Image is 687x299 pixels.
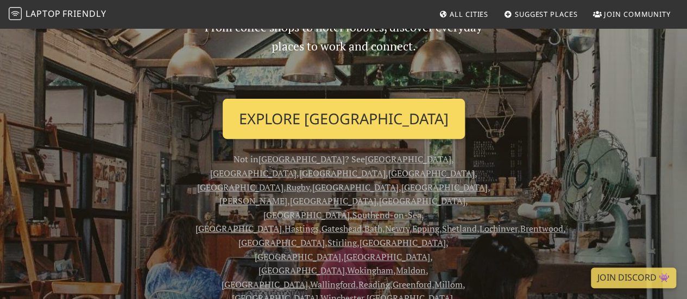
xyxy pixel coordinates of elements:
a: LaptopFriendly LaptopFriendly [9,5,106,24]
a: Rugby [286,181,310,193]
a: [GEOGRAPHIC_DATA] [290,195,376,207]
a: Wallingford [310,278,356,290]
a: Join Community [589,4,675,24]
a: Millom [434,278,463,290]
a: Reading [358,278,390,290]
a: [GEOGRAPHIC_DATA] [365,153,451,165]
span: Join Community [604,9,671,19]
a: [GEOGRAPHIC_DATA] [196,222,282,234]
a: Wokingham [347,264,393,276]
a: Lochinver [480,222,518,234]
a: [GEOGRAPHIC_DATA] [344,251,430,263]
span: Suggest Places [515,9,578,19]
a: Suggest Places [500,4,582,24]
a: [GEOGRAPHIC_DATA] [222,278,308,290]
a: [GEOGRAPHIC_DATA] [210,167,297,179]
a: [GEOGRAPHIC_DATA] [312,181,399,193]
span: Laptop [26,8,61,20]
a: Shetland [442,222,477,234]
span: Friendly [62,8,106,20]
a: [GEOGRAPHIC_DATA] [401,181,488,193]
a: [GEOGRAPHIC_DATA] [259,153,345,165]
a: Bath [364,222,382,234]
p: From coffee shops to hotel lobbies, discover everyday places to work and connect. [196,18,492,90]
a: Gateshead [322,222,362,234]
a: [GEOGRAPHIC_DATA] [379,195,465,207]
a: Southend-on-Sea [352,209,421,221]
a: Brentwood [520,222,563,234]
a: Hastings [285,222,319,234]
a: [GEOGRAPHIC_DATA] [259,264,345,276]
a: [GEOGRAPHIC_DATA] [299,167,386,179]
a: [GEOGRAPHIC_DATA] [197,181,283,193]
a: [GEOGRAPHIC_DATA] [388,167,475,179]
a: [GEOGRAPHIC_DATA] [238,237,325,249]
a: [PERSON_NAME] [219,195,287,207]
a: All Cities [434,4,493,24]
a: [GEOGRAPHIC_DATA] [255,251,341,263]
a: Greenford [393,278,432,290]
a: [GEOGRAPHIC_DATA] [263,209,350,221]
a: Join Discord 👾 [591,268,676,288]
a: Epping [412,222,439,234]
a: Explore [GEOGRAPHIC_DATA] [223,99,465,139]
a: Maldon [396,264,426,276]
img: LaptopFriendly [9,7,22,20]
a: [GEOGRAPHIC_DATA] [360,237,446,249]
a: Stirling [327,237,357,249]
a: Newry [385,222,409,234]
span: All Cities [450,9,488,19]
